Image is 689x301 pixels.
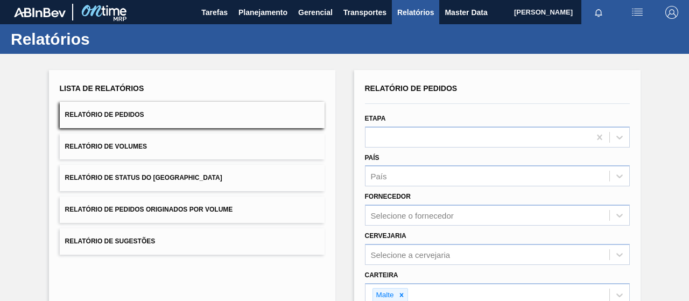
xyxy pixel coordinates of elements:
[581,5,616,20] button: Notificações
[65,206,233,213] span: Relatório de Pedidos Originados por Volume
[60,165,325,191] button: Relatório de Status do [GEOGRAPHIC_DATA]
[365,115,386,122] label: Etapa
[65,143,147,150] span: Relatório de Volumes
[60,134,325,160] button: Relatório de Volumes
[365,154,379,162] label: País
[60,102,325,128] button: Relatório de Pedidos
[371,172,387,181] div: País
[365,232,406,240] label: Cervejaria
[365,193,411,200] label: Fornecedor
[60,84,144,93] span: Lista de Relatórios
[343,6,386,19] span: Transportes
[365,84,458,93] span: Relatório de Pedidos
[371,250,451,259] div: Selecione a cervejaria
[445,6,487,19] span: Master Data
[365,271,398,279] label: Carteira
[238,6,287,19] span: Planejamento
[201,6,228,19] span: Tarefas
[65,174,222,181] span: Relatório de Status do [GEOGRAPHIC_DATA]
[11,33,202,45] h1: Relatórios
[631,6,644,19] img: userActions
[60,197,325,223] button: Relatório de Pedidos Originados por Volume
[60,228,325,255] button: Relatório de Sugestões
[298,6,333,19] span: Gerencial
[371,211,454,220] div: Selecione o fornecedor
[397,6,434,19] span: Relatórios
[65,111,144,118] span: Relatório de Pedidos
[65,237,156,245] span: Relatório de Sugestões
[14,8,66,17] img: TNhmsLtSVTkK8tSr43FrP2fwEKptu5GPRR3wAAAABJRU5ErkJggg==
[665,6,678,19] img: Logout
